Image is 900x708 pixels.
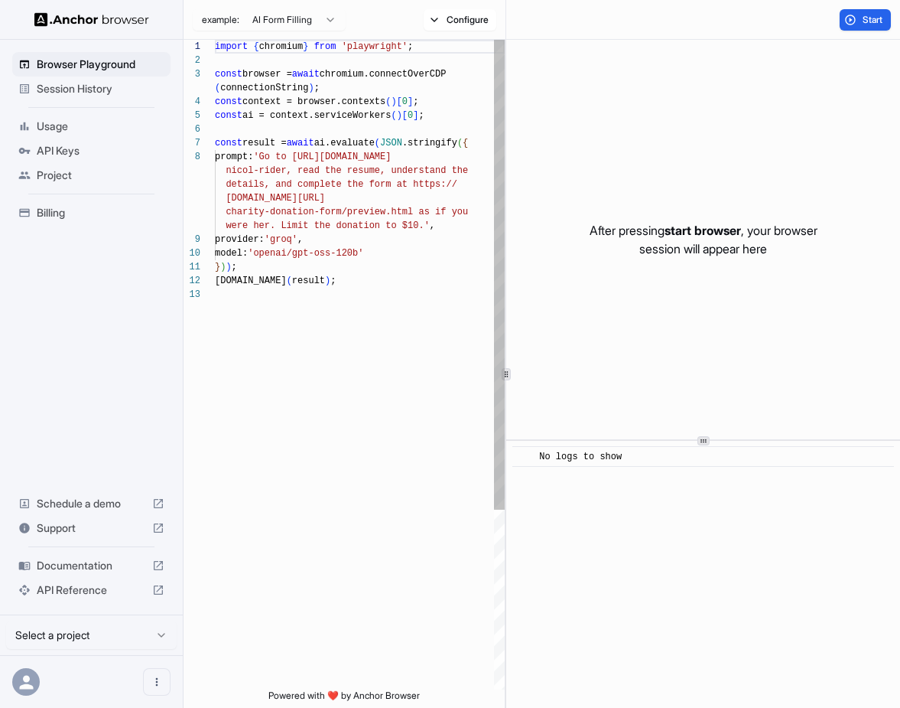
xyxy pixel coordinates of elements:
[226,207,468,217] span: charity-donation-form/preview.html as if you
[184,122,200,136] div: 6
[242,69,292,80] span: browser =
[430,220,435,231] span: ,
[457,138,463,148] span: (
[184,54,200,67] div: 2
[215,96,242,107] span: const
[314,41,336,52] span: from
[12,139,171,163] div: API Keys
[380,138,402,148] span: JSON
[12,516,171,540] div: Support
[184,109,200,122] div: 5
[184,288,200,302] div: 13
[12,77,171,101] div: Session History
[253,152,391,162] span: 'Go to [URL][DOMAIN_NAME]
[37,520,146,536] span: Support
[292,69,320,80] span: await
[424,9,496,31] button: Configure
[215,276,287,286] span: [DOMAIN_NAME]
[330,276,336,286] span: ;
[215,152,253,162] span: prompt:
[202,14,239,26] span: example:
[37,168,164,183] span: Project
[215,69,242,80] span: const
[226,262,231,272] span: )
[215,83,220,93] span: (
[408,41,413,52] span: ;
[418,110,424,121] span: ;
[402,96,408,107] span: 0
[385,96,391,107] span: (
[215,248,248,259] span: model:
[226,220,429,231] span: were her. Limit the donation to $10.'
[408,96,413,107] span: ]
[37,143,164,158] span: API Keys
[215,110,242,121] span: const
[34,12,149,27] img: Anchor Logo
[226,193,325,204] span: [DOMAIN_NAME][URL]
[248,248,363,259] span: 'openai/gpt-oss-120b'
[215,234,265,245] span: provider:
[184,246,200,260] div: 10
[287,138,314,148] span: await
[12,578,171,602] div: API Reference
[143,668,171,696] button: Open menu
[590,221,817,258] p: After pressing , your browser session will appear here
[242,138,287,148] span: result =
[37,496,146,511] span: Schedule a demo
[297,234,303,245] span: ,
[408,110,413,121] span: 0
[215,138,242,148] span: const
[253,41,258,52] span: {
[184,95,200,109] div: 4
[242,96,385,107] span: context = browser.contexts
[220,83,308,93] span: connectionString
[664,223,741,238] span: start browser
[37,119,164,134] span: Usage
[375,138,380,148] span: (
[184,233,200,246] div: 9
[184,274,200,288] div: 12
[840,9,891,31] button: Start
[12,163,171,188] div: Project
[184,67,200,81] div: 3
[391,96,396,107] span: )
[314,83,320,93] span: ;
[397,96,402,107] span: [
[314,138,375,148] span: ai.evaluate
[12,201,171,225] div: Billing
[184,260,200,274] div: 11
[226,165,468,176] span: nicol-rider, read the resume, understand the
[265,234,297,245] span: 'groq'
[37,558,146,573] span: Documentation
[413,96,418,107] span: ;
[215,41,248,52] span: import
[402,138,457,148] span: .stringify
[12,114,171,139] div: Usage
[215,262,220,272] span: }
[863,14,884,26] span: Start
[402,110,408,121] span: [
[463,138,468,148] span: {
[320,69,447,80] span: chromium.connectOverCDP
[413,110,418,121] span: ]
[12,491,171,516] div: Schedule a demo
[292,276,325,286] span: result
[397,110,402,121] span: )
[325,276,330,286] span: )
[184,40,200,54] div: 1
[37,582,146,598] span: API Reference
[37,81,164,96] span: Session History
[37,57,164,72] span: Browser Playground
[12,553,171,578] div: Documentation
[242,110,391,121] span: ai = context.serviceWorkers
[232,262,237,272] span: ;
[342,41,408,52] span: 'playwright'
[539,452,622,462] span: No logs to show
[308,83,314,93] span: )
[184,150,200,164] div: 8
[184,136,200,150] div: 7
[12,52,171,77] div: Browser Playground
[259,41,304,52] span: chromium
[37,205,164,220] span: Billing
[303,41,308,52] span: }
